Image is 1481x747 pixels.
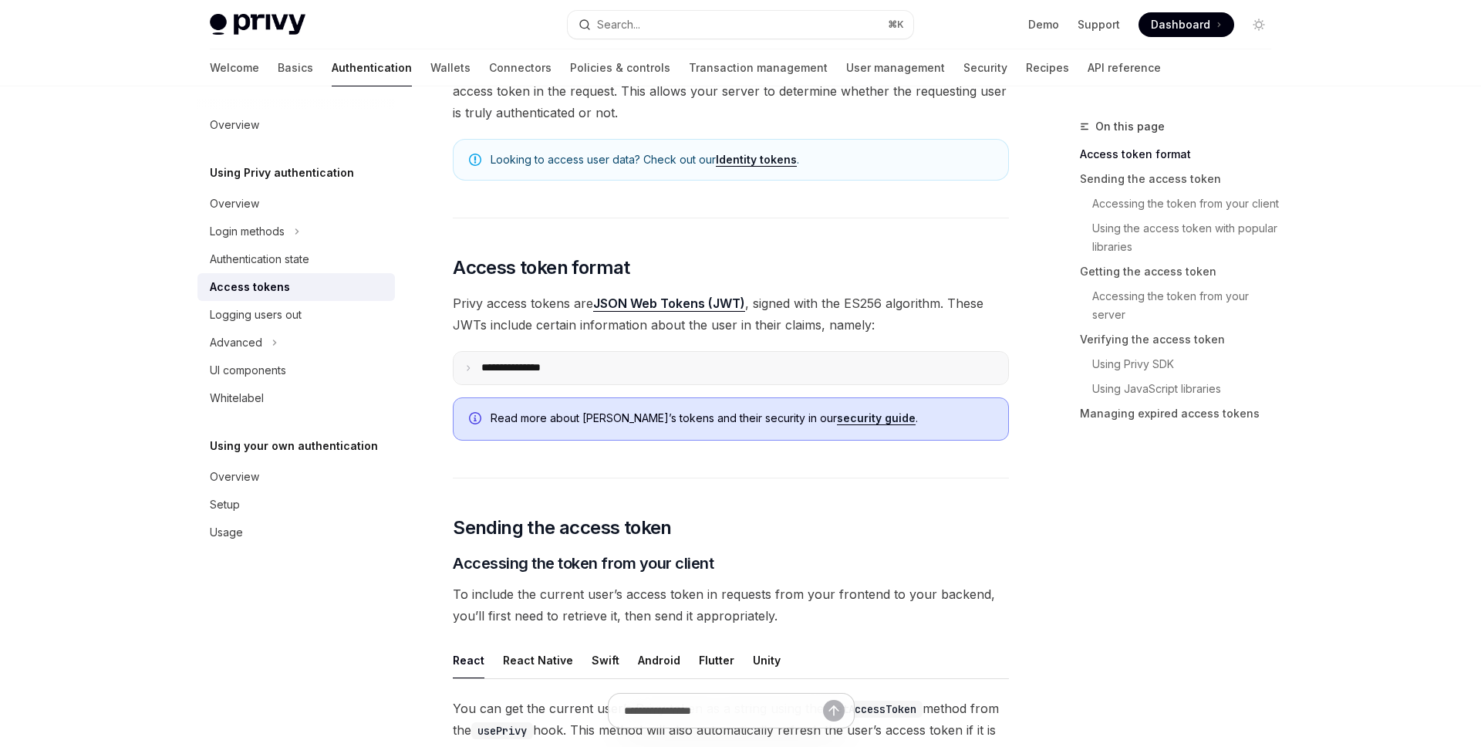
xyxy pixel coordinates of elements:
a: Accessing the token from your server [1092,284,1284,327]
a: API reference [1088,49,1161,86]
div: Whitelabel [210,389,264,407]
h5: Using Privy authentication [210,164,354,182]
button: Swift [592,642,619,678]
a: Support [1078,17,1120,32]
div: Overview [210,468,259,486]
div: Usage [210,523,243,542]
svg: Note [469,154,481,166]
span: Privy access tokens are , signed with the ES256 algorithm. These JWTs include certain information... [453,292,1009,336]
div: Login methods [210,222,285,241]
div: Overview [210,116,259,134]
button: Android [638,642,680,678]
button: Send message [823,700,845,722]
span: Dashboard [1151,17,1210,32]
a: Authentication state [197,245,395,273]
span: On this page [1095,117,1165,136]
a: Policies & controls [570,49,670,86]
button: React [453,642,484,678]
span: When your frontend makes a request to your backend, you should include the current user’s access ... [453,59,1009,123]
a: Overview [197,463,395,491]
button: Search...⌘K [568,11,913,39]
a: User management [846,49,945,86]
a: Access tokens [197,273,395,301]
span: To include the current user’s access token in requests from your frontend to your backend, you’ll... [453,583,1009,627]
a: Access token format [1080,142,1284,167]
a: Sending the access token [1080,167,1284,191]
span: ⌘ K [888,19,904,31]
a: Getting the access token [1080,259,1284,284]
div: Authentication state [210,250,309,269]
a: Authentication [332,49,412,86]
a: Overview [197,111,395,139]
span: Sending the access token [453,515,672,540]
button: Toggle dark mode [1247,12,1271,37]
a: Welcome [210,49,259,86]
div: Access tokens [210,278,290,296]
a: JSON Web Tokens (JWT) [593,296,745,312]
img: light logo [210,14,305,35]
a: Overview [197,190,395,218]
span: Looking to access user data? Check out our . [491,152,993,167]
a: Setup [197,491,395,519]
a: Accessing the token from your client [1092,191,1284,216]
div: Logging users out [210,306,302,324]
button: Flutter [699,642,734,678]
a: Verifying the access token [1080,327,1284,352]
a: Basics [278,49,313,86]
a: Dashboard [1139,12,1234,37]
a: UI components [197,357,395,384]
a: Security [963,49,1007,86]
span: Accessing the token from your client [453,553,714,574]
a: Usage [197,519,395,546]
a: Connectors [489,49,552,86]
a: Wallets [430,49,471,86]
a: Using Privy SDK [1092,352,1284,377]
a: Using JavaScript libraries [1092,377,1284,401]
span: Access token format [453,255,630,280]
div: Setup [210,495,240,514]
div: Advanced [210,333,262,352]
span: Read more about [PERSON_NAME]’s tokens and their security in our . [491,411,993,426]
button: Unity [753,642,781,678]
div: Overview [210,194,259,213]
a: Recipes [1026,49,1069,86]
h5: Using your own authentication [210,437,378,455]
a: Using the access token with popular libraries [1092,216,1284,259]
div: UI components [210,361,286,380]
button: React Native [503,642,573,678]
a: Demo [1028,17,1059,32]
svg: Info [469,412,484,428]
a: Whitelabel [197,384,395,412]
a: Managing expired access tokens [1080,401,1284,426]
a: Logging users out [197,301,395,329]
a: Identity tokens [716,153,797,167]
a: Transaction management [689,49,828,86]
a: security guide [837,411,916,425]
div: Search... [597,15,640,34]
